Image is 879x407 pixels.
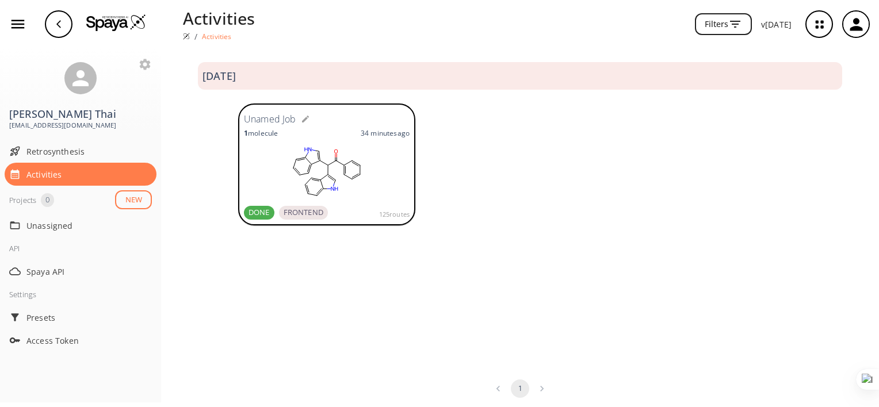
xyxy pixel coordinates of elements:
[5,329,156,352] div: Access Token
[361,128,410,138] p: 34 minutes ago
[202,70,236,82] h3: [DATE]
[244,128,248,138] strong: 1
[487,379,553,398] nav: pagination navigation
[244,144,410,201] svg: O=C(c1ccccc1)C(c1c[nH]c2ccccc12)c1c[nH]c2ccccc12
[238,103,415,228] a: Unamed Job1molecule34 minutesagoDONEFRONTEND125routes
[202,32,232,41] p: Activities
[5,306,156,329] div: Presets
[194,30,197,43] li: /
[183,6,255,30] p: Activities
[26,168,152,181] span: Activities
[244,128,278,138] p: molecule
[5,140,156,163] div: Retrosynthesis
[244,207,274,218] span: DONE
[115,190,152,209] button: NEW
[761,18,792,30] p: v [DATE]
[26,220,152,232] span: Unassigned
[26,145,152,158] span: Retrosynthesis
[9,193,36,207] div: Projects
[183,33,190,40] img: Spaya logo
[9,120,152,130] span: [EMAIL_ADDRESS][DOMAIN_NAME]
[5,163,156,186] div: Activities
[26,335,152,347] span: Access Token
[26,266,152,278] span: Spaya API
[86,14,146,31] img: Logo Spaya
[5,214,156,237] div: Unassigned
[511,379,529,398] button: page 1
[9,108,152,120] h3: [PERSON_NAME] Thai
[26,312,152,324] span: Presets
[695,13,752,36] button: Filters
[279,207,328,218] span: FRONTEND
[379,209,410,220] span: 125 routes
[41,194,54,206] span: 0
[244,112,296,127] h6: Unamed Job
[5,260,156,283] div: Spaya API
